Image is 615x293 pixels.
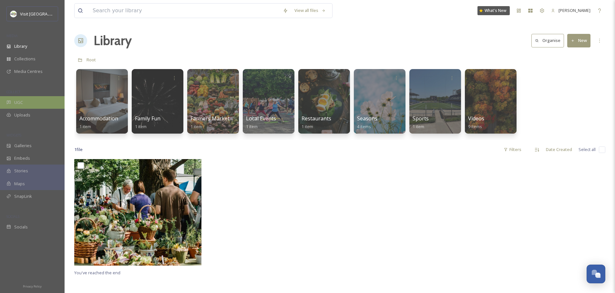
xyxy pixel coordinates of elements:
a: Sports1 item [413,116,429,129]
span: COLLECT [6,89,20,94]
a: What's New [477,6,510,15]
span: Visit [GEOGRAPHIC_DATA] [20,11,70,17]
span: Accommodation [79,115,118,122]
span: Uploads [14,112,30,118]
span: Root [87,57,96,63]
span: 1 item [246,124,258,129]
span: 9 items [468,124,482,129]
span: 1 item [302,124,313,129]
span: Family Fun [135,115,160,122]
a: Videos9 items [468,116,484,129]
span: WIDGETS [6,133,21,137]
span: Stories [14,168,28,174]
a: Farmers Market1 item [190,116,230,129]
span: Media Centres [14,68,43,75]
span: 1 file [74,146,83,153]
span: Local Events [246,115,276,122]
span: 1 item [135,124,147,129]
span: 1 item [190,124,202,129]
img: kyle-nieber-eE-ffApg7oI-unsplash (14).jpg [74,159,201,266]
span: Sports [413,115,429,122]
a: Seasons4 items [357,116,377,129]
span: Select all [579,146,596,153]
div: Date Created [543,143,575,156]
a: [PERSON_NAME] [548,4,594,17]
img: download.jpeg [10,11,17,17]
span: UGC [14,99,23,106]
a: Root [87,56,96,64]
a: Local Events1 item [246,116,276,129]
button: New [567,34,590,47]
a: Restaurants1 item [302,116,331,129]
a: Library [94,31,132,50]
span: 4 items [357,124,371,129]
span: Socials [14,224,28,230]
span: You've reached the end [74,270,120,276]
a: View all files [291,4,329,17]
span: Videos [468,115,484,122]
span: Restaurants [302,115,331,122]
span: 1 item [413,124,424,129]
span: Galleries [14,143,32,149]
div: Filters [500,143,525,156]
span: Collections [14,56,36,62]
button: Open Chat [587,265,605,283]
span: Library [14,43,27,49]
span: 1 item [79,124,91,129]
span: Privacy Policy [23,284,42,288]
span: Maps [14,181,25,187]
span: [PERSON_NAME] [559,7,590,13]
input: Search your library [89,4,280,18]
a: Family Fun1 item [135,116,160,129]
span: Seasons [357,115,377,122]
a: Accommodation1 item [79,116,118,129]
span: Embeds [14,155,30,161]
span: SnapLink [14,193,32,199]
span: MEDIA [6,33,18,38]
span: Farmers Market [190,115,230,122]
a: Organise [531,34,567,47]
span: SOCIALS [6,214,19,219]
a: Privacy Policy [23,282,42,290]
button: Organise [531,34,564,47]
